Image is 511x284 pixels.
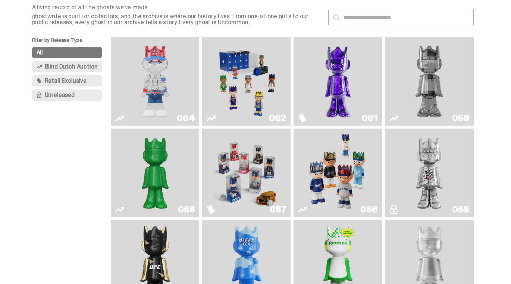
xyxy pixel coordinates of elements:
img: Game Face (2025) [214,40,280,123]
img: Schrödinger's ghost: Sunday Green [122,132,188,214]
a: Two [389,40,469,123]
img: You Can't See Me [122,40,188,123]
img: Fantasy [305,40,371,123]
div: 058 [178,205,195,214]
div: 055 [452,205,469,214]
a: Game Face (2025) [207,132,286,214]
div: 062 [269,114,286,123]
img: Game Face (2025) [214,132,280,214]
div: 057 [270,205,286,214]
a: Schrödinger's ghost: Sunday Green [115,132,195,214]
button: Unreleased [32,89,102,101]
a: You Can't See Me [115,40,195,123]
a: I Was There SummerSlam [389,132,469,214]
button: Blind Dutch Auction [32,61,102,72]
div: 064 [177,114,195,123]
button: All [32,47,102,58]
p: Filter by Release Type [32,37,111,47]
img: Game Face (2025) [305,132,371,214]
p: A living record of all the ghosts we've made. [32,4,323,10]
a: Game Face (2025) [207,40,286,123]
a: Fantasy [298,40,377,123]
span: Blind Dutch Auction [45,64,98,70]
p: ghostwrite is built for collectors, and the archive is where our history lives. From one-of-one g... [32,13,323,25]
img: I Was There SummerSlam [396,132,463,214]
button: Retail Exclusive [32,75,102,86]
a: Game Face (2025) [298,132,377,214]
div: 061 [362,114,377,123]
span: Retail Exclusive [45,78,87,84]
div: 059 [452,114,469,123]
img: Two [396,40,463,123]
span: Unreleased [45,92,75,98]
div: 056 [360,205,377,214]
span: All [37,50,43,56]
